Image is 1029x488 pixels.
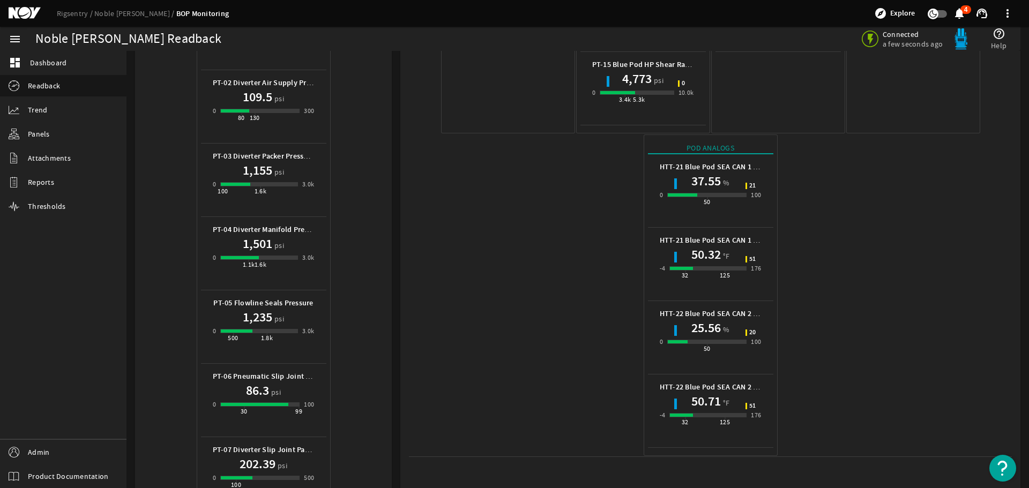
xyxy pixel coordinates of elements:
div: 32 [682,270,689,281]
h1: 50.32 [691,246,721,263]
h1: 50.71 [691,393,721,410]
span: Thresholds [28,201,66,212]
div: 50 [704,197,711,207]
span: Attachments [28,153,71,163]
div: 100 [751,336,761,347]
h1: 37.55 [691,172,721,190]
mat-icon: menu [9,33,21,46]
div: 3.0k [302,252,315,263]
div: 100 [304,399,314,410]
button: Open Resource Center [989,455,1016,482]
mat-icon: help_outline [993,27,1005,40]
img: Bluepod.svg [950,28,972,50]
div: 1.1k [243,259,255,270]
div: Noble [PERSON_NAME] Readback [35,34,221,44]
b: PT-15 Blue Pod HP Shear Ram Pressure [592,59,722,70]
div: 5.3k [633,94,645,105]
b: PT-02 Diverter Air Supply Pressure [213,78,329,88]
span: Help [991,40,1006,51]
div: 300 [304,106,314,116]
span: Dashboard [30,57,66,68]
span: 21 [749,183,756,189]
h1: 1,501 [243,235,272,252]
span: °F [721,251,730,261]
span: psi [269,387,281,397]
button: more_vert [995,1,1020,26]
div: 125 [720,270,730,281]
div: 1.8k [261,333,273,343]
div: 500 [228,333,238,343]
b: PT-06 Pneumatic Slip Joint Pressure [213,371,335,381]
h1: 86.3 [246,382,269,399]
div: 130 [250,112,260,123]
span: psi [272,167,284,177]
div: 176 [751,410,761,421]
mat-icon: dashboard [9,56,21,69]
h1: 1,155 [243,162,272,179]
span: Readback [28,80,60,91]
div: 0 [592,87,595,98]
div: 1.6k [255,186,267,197]
span: Reports [28,177,54,187]
div: 100 [751,190,761,200]
span: °F [721,397,730,408]
mat-icon: notifications [953,7,966,20]
div: 0 [213,179,216,190]
div: 176 [751,263,761,274]
span: Product Documentation [28,471,108,482]
b: HTT-22 Blue Pod SEA CAN 2 Humidity [660,309,785,319]
div: 0 [660,190,663,200]
span: psi [272,240,284,251]
span: 51 [749,256,756,262]
span: Admin [28,447,49,457]
span: a few seconds ago [883,39,943,49]
div: -4 [660,410,666,421]
div: 30 [241,406,248,417]
span: % [721,177,729,188]
span: 20 [749,329,756,336]
button: Explore [870,5,919,22]
div: 3.0k [302,326,315,336]
span: % [721,324,729,335]
h1: 25.56 [691,319,721,336]
div: 10.0k [678,87,694,98]
div: 3.0k [302,179,315,190]
mat-icon: support_agent [975,7,988,20]
div: -4 [660,263,666,274]
span: psi [272,93,284,104]
span: psi [272,313,284,324]
div: 50 [704,343,711,354]
div: 0 [660,336,663,347]
b: HTT-21 Blue Pod SEA CAN 1 Temperature [660,235,796,245]
h1: 202.39 [240,455,275,472]
a: BOP Monitoring [176,9,229,19]
div: 100 [218,186,228,197]
div: Pod Analogs [648,142,773,154]
mat-icon: explore [874,7,887,20]
b: PT-07 Diverter Slip Joint Packer Hydraulic Pressure [213,445,384,455]
span: Trend [28,104,47,115]
span: Explore [890,8,915,19]
span: Panels [28,129,50,139]
a: Noble [PERSON_NAME] [94,9,176,18]
b: HTT-22 Blue Pod SEA CAN 2 Temperature [660,382,796,392]
b: PT-03 Diverter Packer Pressure [213,151,315,161]
div: 32 [682,417,689,427]
a: Rigsentry [57,9,94,18]
div: 500 [304,472,314,483]
span: psi [275,460,287,471]
div: 80 [238,112,245,123]
b: PT-05 Flowline Seals Pressure [213,298,313,308]
span: psi [652,75,663,86]
span: Connected [883,29,943,39]
div: 0 [213,399,216,410]
div: 125 [720,417,730,427]
h1: 4,773 [622,70,652,87]
button: 4 [953,8,965,19]
div: 99 [295,406,302,417]
div: 0 [213,326,216,336]
h1: 1,235 [243,309,272,326]
div: 0 [213,106,216,116]
div: 3.4k [619,94,631,105]
h1: 109.5 [243,88,272,106]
